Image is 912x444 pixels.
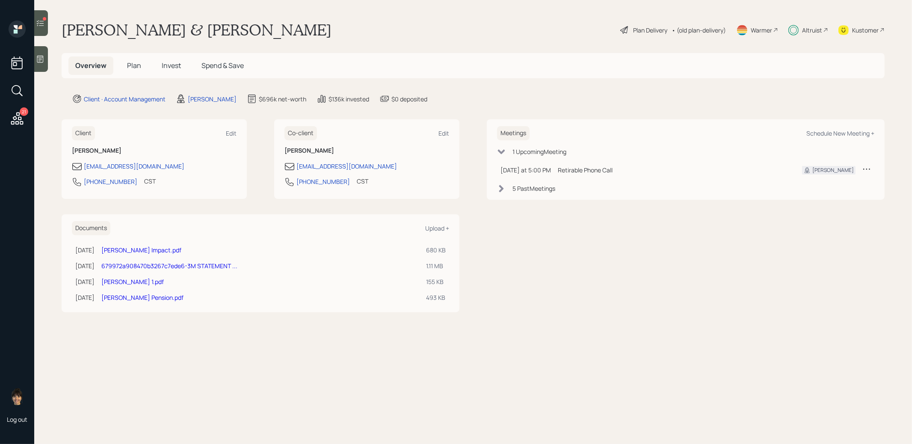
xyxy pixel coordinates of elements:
[62,21,332,39] h1: [PERSON_NAME] & [PERSON_NAME]
[7,415,27,423] div: Log out
[259,95,306,104] div: $696k net-worth
[425,224,449,232] div: Upload +
[497,126,530,140] h6: Meetings
[802,26,822,35] div: Altruist
[633,26,667,35] div: Plan Delivery
[72,126,95,140] h6: Client
[806,129,874,137] div: Schedule New Meeting +
[357,177,368,186] div: CST
[512,147,566,156] div: 1 Upcoming Meeting
[101,246,181,254] a: [PERSON_NAME] Impact.pdf
[101,278,164,286] a: [PERSON_NAME] 1.pdf
[75,246,95,255] div: [DATE]
[329,95,369,104] div: $136k invested
[188,95,237,104] div: [PERSON_NAME]
[558,166,788,175] div: Retirable Phone Call
[284,126,317,140] h6: Co-client
[144,177,156,186] div: CST
[84,95,166,104] div: Client · Account Management
[284,147,449,154] h6: [PERSON_NAME]
[162,61,181,70] span: Invest
[101,293,184,302] a: [PERSON_NAME] Pension.pdf
[20,107,28,116] div: 21
[672,26,726,35] div: • (old plan-delivery)
[512,184,555,193] div: 5 Past Meeting s
[101,262,237,270] a: 679972a908470b3267c7ede6-3M STATEMENT ...
[75,261,95,270] div: [DATE]
[84,162,184,171] div: [EMAIL_ADDRESS][DOMAIN_NAME]
[127,61,141,70] span: Plan
[812,166,854,174] div: [PERSON_NAME]
[426,246,446,255] div: 680 KB
[426,277,446,286] div: 155 KB
[391,95,427,104] div: $0 deposited
[426,293,446,302] div: 493 KB
[72,221,110,235] h6: Documents
[84,177,137,186] div: [PHONE_NUMBER]
[226,129,237,137] div: Edit
[75,61,107,70] span: Overview
[751,26,772,35] div: Warmer
[72,147,237,154] h6: [PERSON_NAME]
[296,162,397,171] div: [EMAIL_ADDRESS][DOMAIN_NAME]
[426,261,446,270] div: 1.11 MB
[500,166,551,175] div: [DATE] at 5:00 PM
[438,129,449,137] div: Edit
[9,388,26,405] img: treva-nostdahl-headshot.png
[75,277,95,286] div: [DATE]
[296,177,350,186] div: [PHONE_NUMBER]
[201,61,244,70] span: Spend & Save
[75,293,95,302] div: [DATE]
[852,26,879,35] div: Kustomer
